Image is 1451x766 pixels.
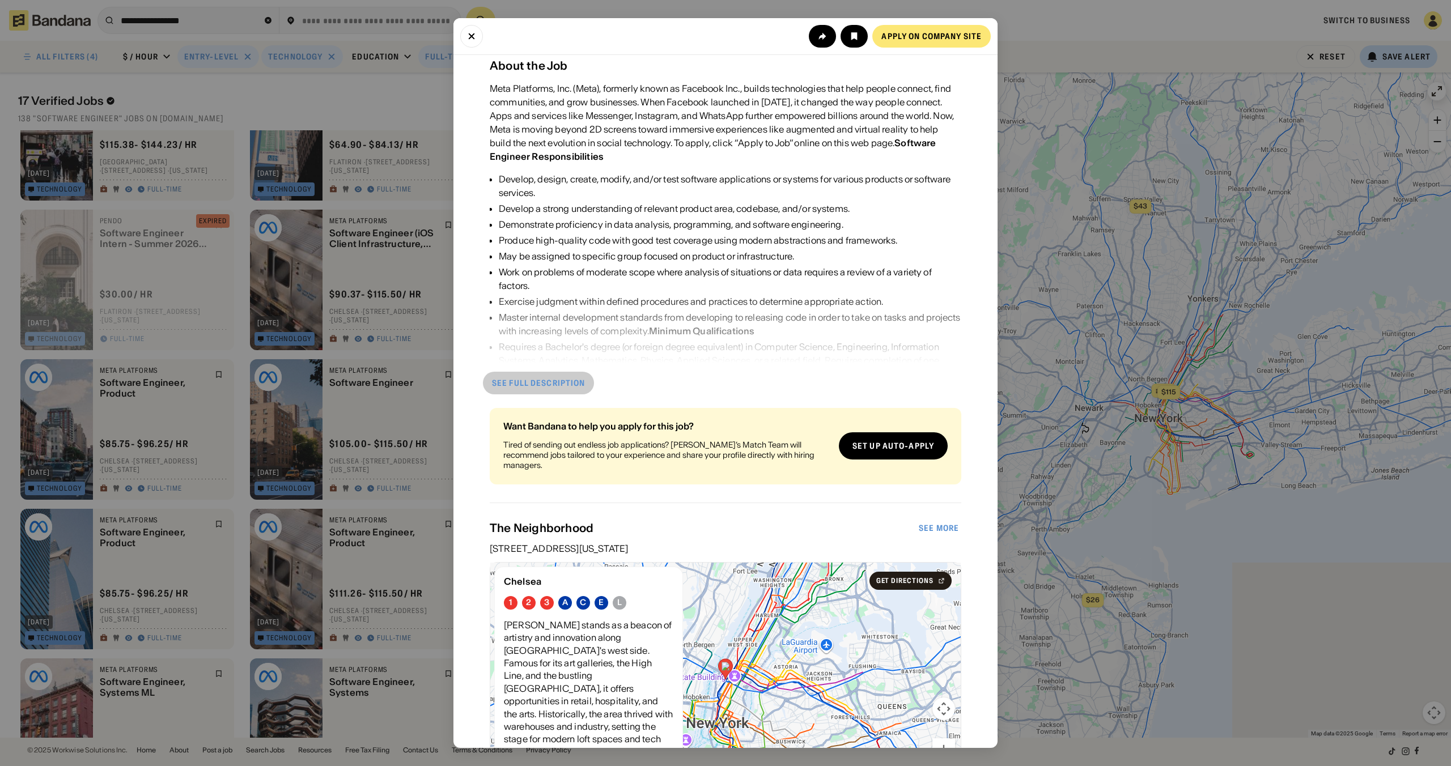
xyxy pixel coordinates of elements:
div: A [562,598,568,607]
div: L [617,598,622,607]
button: Zoom in [932,738,955,761]
div: Requires a Bachelor's degree (or foreign degree equivalent) in Computer Science, Engineering, Inf... [499,340,961,381]
button: Close [460,25,483,48]
div: 2 [526,598,531,607]
div: May be assigned to specific group focused on product or infrastructure. [499,249,961,263]
div: Meta Platforms, Inc. (Meta), formerly known as Facebook Inc., builds technologies that help peopl... [490,82,961,163]
div: Minimum Qualifications [649,325,755,337]
div: The Neighborhood [490,521,917,535]
div: Exercise judgment within defined procedures and practices to determine appropriate action. [499,295,961,308]
div: About the Job [490,59,961,73]
div: 3 [544,598,549,607]
div: [STREET_ADDRESS][US_STATE] [490,544,961,553]
div: Master internal development standards from developing to releasing code in order to take on tasks... [499,310,961,338]
button: Map camera controls [932,697,955,720]
div: Want Bandana to help you apply for this job? [503,422,830,431]
div: 1 [509,598,512,607]
div: Apply on company site [881,32,982,40]
div: Tired of sending out endless job applications? [PERSON_NAME]’s Match Team will recommend jobs tai... [503,440,830,471]
div: See more [919,524,959,532]
div: Demonstrate proficiency in data analysis, programming, and software engineering. [499,218,961,231]
div: Set up auto-apply [852,442,934,450]
div: Work on problems of moderate scope where analysis of situations or data requires a review of a va... [499,265,961,292]
div: C [580,598,586,607]
div: Chelsea [504,576,673,587]
div: See full description [492,379,585,387]
div: Get Directions [876,577,934,584]
div: Produce high-quality code with good test coverage using modern abstractions and frameworks. [499,233,961,247]
div: Develop a strong understanding of relevant product area, codebase, and/or systems. [499,202,961,215]
div: E [599,598,604,607]
div: Develop, design, create, modify, and/or test software applications or systems for various product... [499,172,961,199]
